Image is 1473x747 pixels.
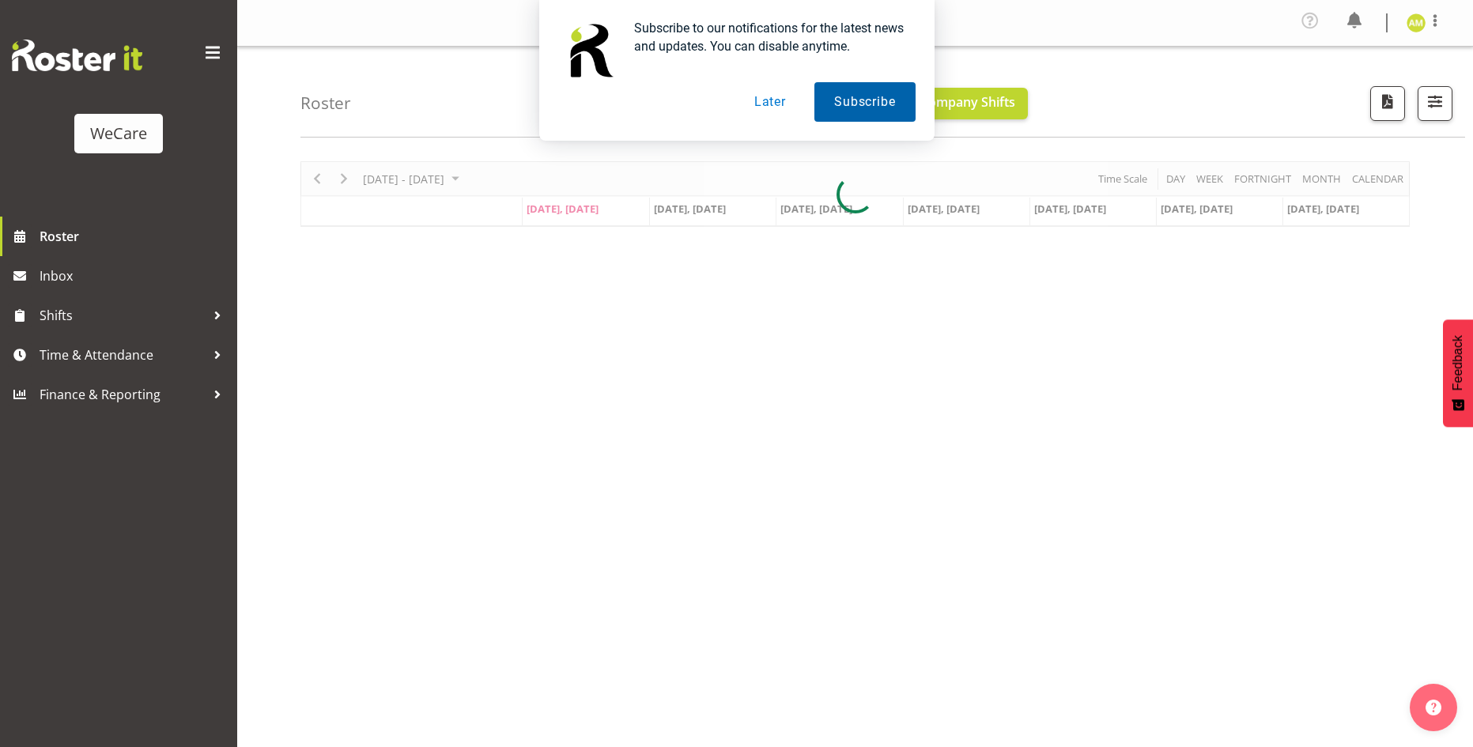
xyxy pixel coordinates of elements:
span: Shifts [40,304,206,327]
span: Time & Attendance [40,343,206,367]
span: Inbox [40,264,229,288]
span: Feedback [1451,335,1465,390]
button: Feedback - Show survey [1443,319,1473,427]
button: Subscribe [814,82,915,122]
button: Later [735,82,806,122]
img: help-xxl-2.png [1426,700,1441,715]
img: notification icon [558,19,621,82]
span: Roster [40,224,229,248]
div: Subscribe to our notifications for the latest news and updates. You can disable anytime. [621,19,916,55]
span: Finance & Reporting [40,383,206,406]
